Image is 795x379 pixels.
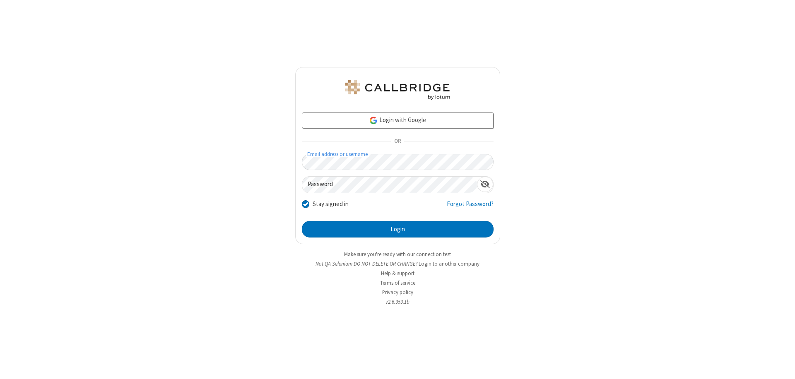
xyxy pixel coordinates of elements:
input: Password [302,177,477,193]
a: Make sure you're ready with our connection test [344,251,451,258]
a: Login with Google [302,112,494,129]
input: Email address or username [302,154,494,170]
a: Terms of service [380,279,415,286]
div: Show password [477,177,493,192]
li: v2.6.353.1b [295,298,500,306]
a: Help & support [381,270,414,277]
button: Login to another company [419,260,479,268]
li: Not QA Selenium DO NOT DELETE OR CHANGE? [295,260,500,268]
span: OR [391,136,404,147]
label: Stay signed in [313,199,349,209]
a: Privacy policy [382,289,413,296]
img: QA Selenium DO NOT DELETE OR CHANGE [344,80,451,100]
button: Login [302,221,494,237]
a: Forgot Password? [447,199,494,215]
img: google-icon.png [369,116,378,125]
